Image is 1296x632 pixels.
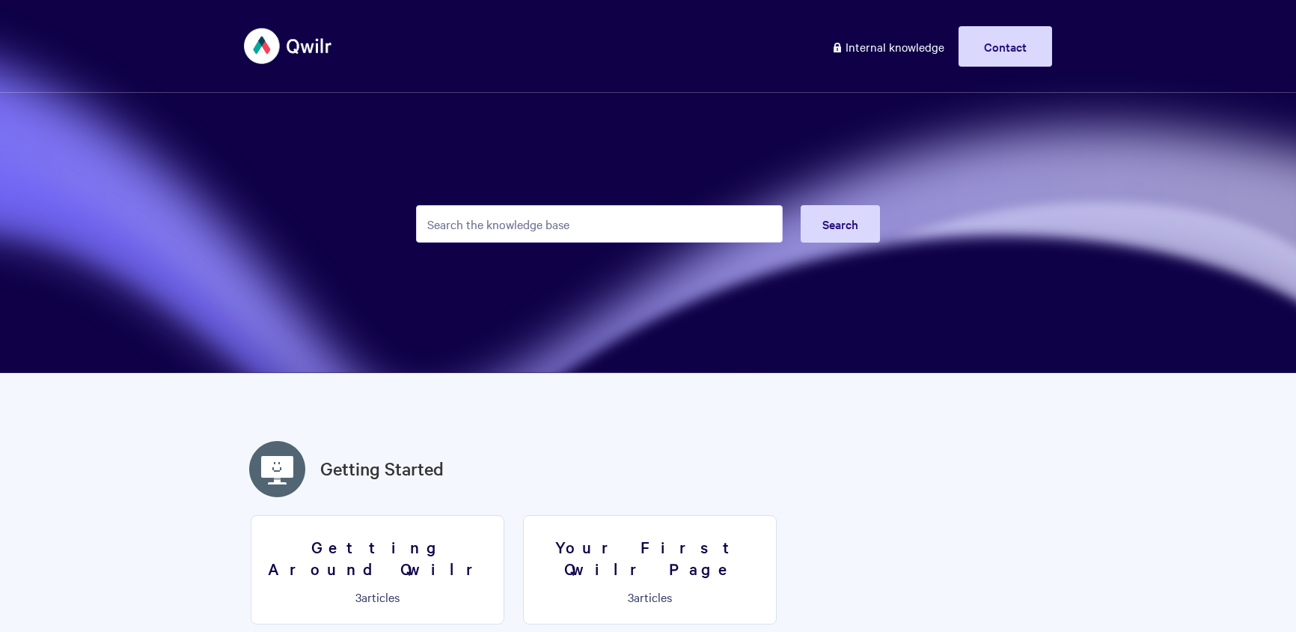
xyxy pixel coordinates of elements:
a: Your First Qwilr Page 3articles [523,515,777,625]
a: Getting Around Qwilr 3articles [251,515,504,625]
p: articles [260,590,495,604]
h3: Getting Around Qwilr [260,536,495,579]
span: 3 [355,589,361,605]
a: Internal knowledge [820,26,956,67]
a: Getting Started [320,455,444,482]
button: Search [801,205,880,243]
h3: Your First Qwilr Page [533,536,767,579]
p: articles [533,590,767,604]
span: 3 [628,589,634,605]
a: Contact [959,26,1052,67]
img: Qwilr Help Center [244,18,333,74]
span: Search [822,216,858,232]
input: Search the knowledge base [416,205,783,243]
